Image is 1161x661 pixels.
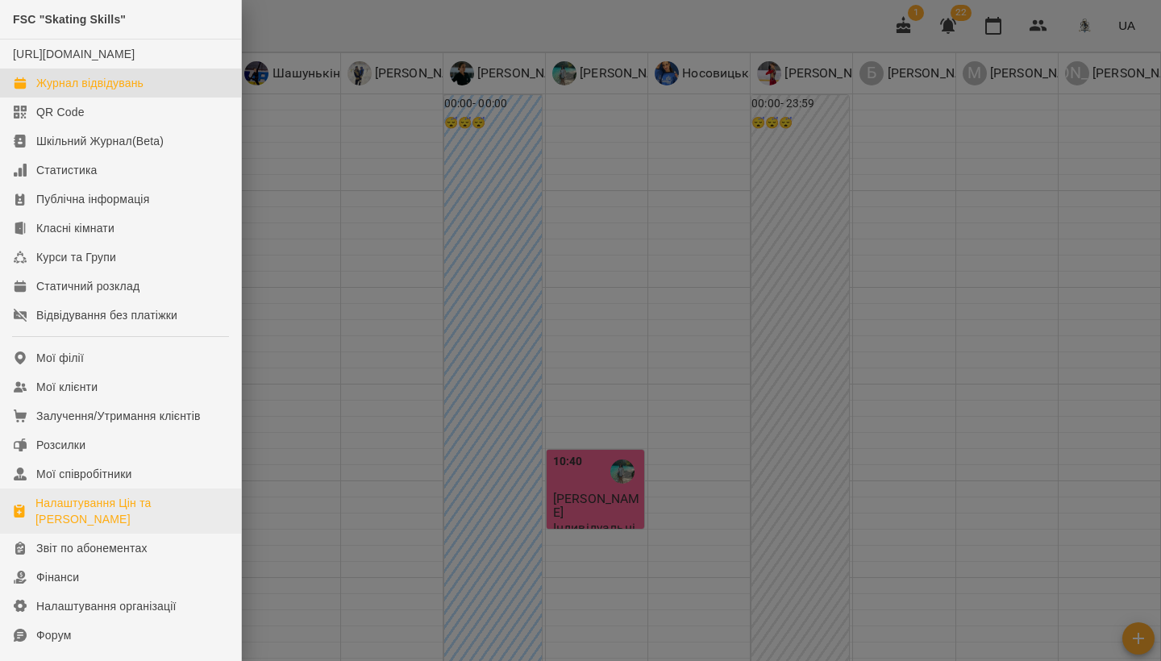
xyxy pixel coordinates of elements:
[36,379,98,395] div: Мої клієнти
[36,249,116,265] div: Курси та Групи
[36,220,114,236] div: Класні кімнати
[36,627,72,643] div: Форум
[36,540,148,556] div: Звіт по абонементах
[36,307,177,323] div: Відвідування без платіжки
[36,278,139,294] div: Статичний розклад
[36,569,79,585] div: Фінанси
[36,191,149,207] div: Публічна інформація
[36,104,85,120] div: QR Code
[35,495,228,527] div: Налаштування Цін та [PERSON_NAME]
[36,598,177,614] div: Налаштування організації
[36,133,164,149] div: Шкільний Журнал(Beta)
[13,13,126,26] span: FSC "Skating Skills"
[13,48,135,60] a: [URL][DOMAIN_NAME]
[36,408,201,424] div: Залучення/Утримання клієнтів
[36,350,84,366] div: Мої філії
[36,75,144,91] div: Журнал відвідувань
[36,437,85,453] div: Розсилки
[36,162,98,178] div: Статистика
[36,466,132,482] div: Мої співробітники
